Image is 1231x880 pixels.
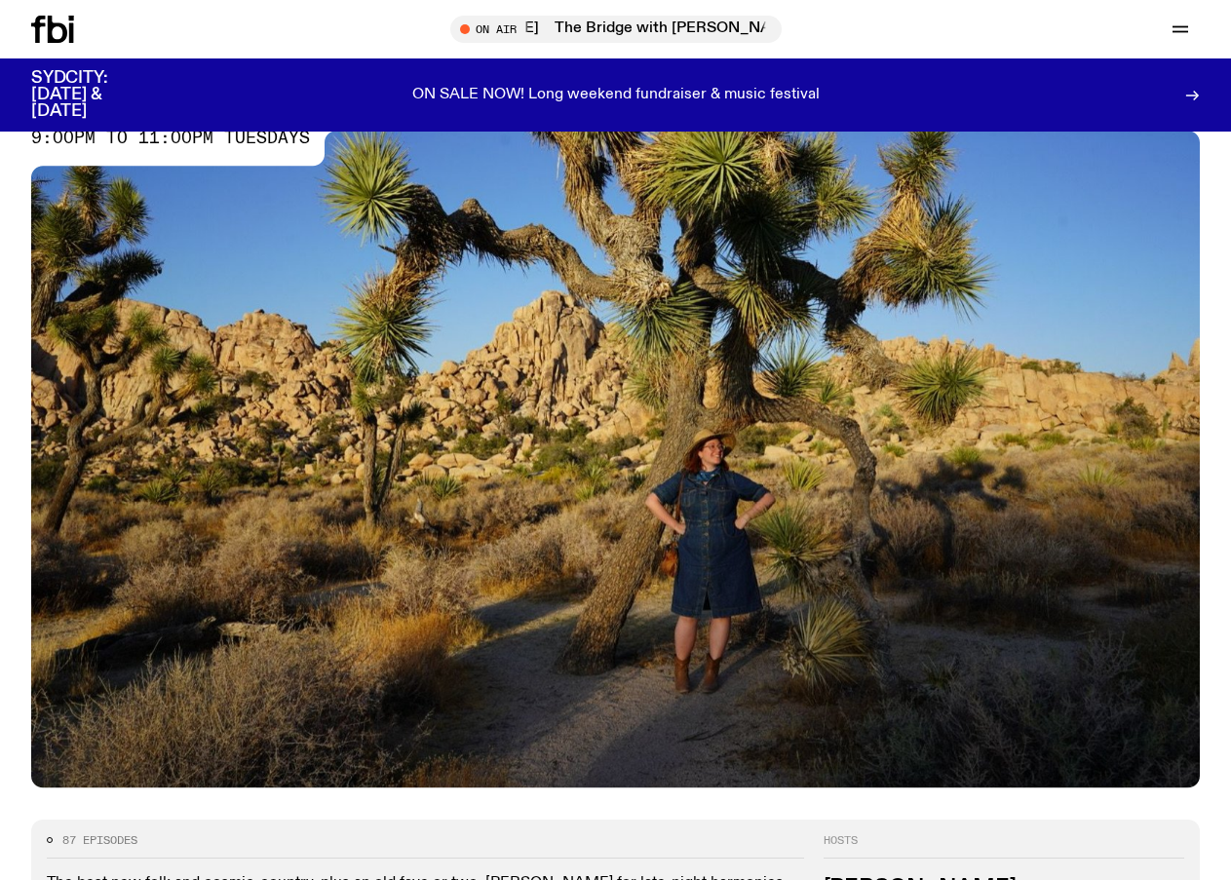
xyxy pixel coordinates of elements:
p: ON SALE NOW! Long weekend fundraiser & music festival [412,87,820,104]
span: 9:00pm to 11:00pm tuesdays [31,131,310,146]
h3: SYDCITY: [DATE] & [DATE] [31,70,156,120]
span: 87 episodes [62,835,137,846]
button: On AirThe Bridge with [PERSON_NAME]The Bridge with [PERSON_NAME] [450,16,782,43]
h2: Hosts [824,835,1184,859]
img: Johanna stands in the middle distance amongst a desert scene with large cacti and trees. She is w... [31,131,1200,787]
